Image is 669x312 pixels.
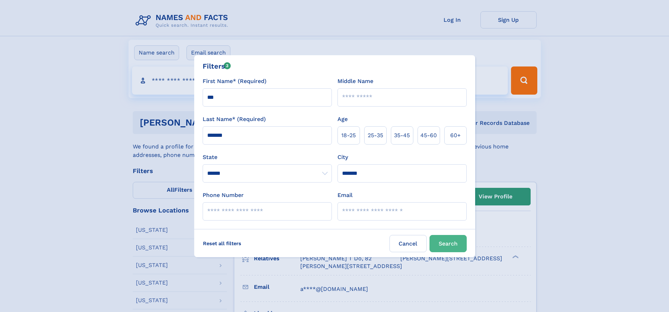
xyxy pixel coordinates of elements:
label: Email [337,191,353,199]
label: Middle Name [337,77,373,85]
label: City [337,153,348,161]
label: Phone Number [203,191,244,199]
span: 25‑35 [368,131,383,140]
label: Age [337,115,348,123]
label: Reset all filters [198,235,246,252]
label: First Name* (Required) [203,77,267,85]
button: Search [429,235,467,252]
label: State [203,153,332,161]
span: 45‑60 [420,131,437,140]
span: 18‑25 [341,131,356,140]
div: Filters [203,61,231,71]
label: Last Name* (Required) [203,115,266,123]
span: 35‑45 [394,131,410,140]
span: 60+ [450,131,461,140]
label: Cancel [389,235,427,252]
